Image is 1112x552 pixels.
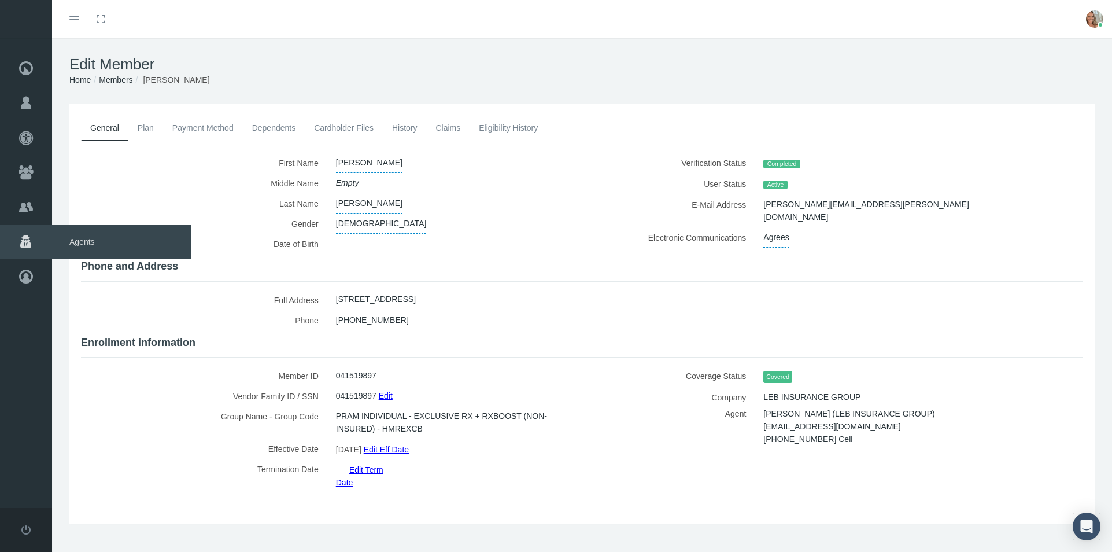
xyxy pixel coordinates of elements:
[470,115,547,141] a: Eligibility History
[591,366,755,387] label: Coverage Status
[591,227,755,248] label: Electronic Communications
[591,387,755,407] label: Company
[1086,10,1103,28] img: S_Profile_Picture_15372.jpg
[1073,513,1100,540] div: Open Intercom Messenger
[81,337,1083,349] h4: Enrollment information
[763,160,800,169] span: Completed
[81,153,327,173] label: First Name
[763,418,900,435] span: [EMAIL_ADDRESS][DOMAIN_NAME]
[763,405,934,422] span: [PERSON_NAME] (LEB INSURANCE GROUP)
[81,260,1083,273] h4: Phone and Address
[336,406,565,439] span: PRAM INDIVIDUAL - EXCLUSIVE RX + RXBOOST (NON-INSURED) - HMREXCB
[336,441,361,458] span: [DATE]
[383,115,427,141] a: History
[243,115,305,141] a: Dependents
[763,227,789,248] span: Agrees
[128,115,163,141] a: Plan
[81,214,327,234] label: Gender
[763,181,787,190] span: Active
[336,173,359,193] span: Empty
[336,290,416,306] a: [STREET_ADDRESS]
[426,115,470,141] a: Claims
[52,225,191,259] span: Agents
[81,115,128,141] a: General
[305,115,383,141] a: Cardholder Files
[591,153,755,174] label: Verification Status
[81,459,327,489] label: Termination Date
[69,75,91,84] a: Home
[81,193,327,214] label: Last Name
[379,387,393,404] a: Edit
[81,234,327,254] label: Date of Birth
[336,461,383,491] a: Edit Term Date
[81,173,327,193] label: Middle Name
[591,174,755,194] label: User Status
[336,310,409,330] span: [PHONE_NUMBER]
[763,194,1033,227] span: [PERSON_NAME][EMAIL_ADDRESS][PERSON_NAME][DOMAIN_NAME]
[591,194,755,227] label: E-Mail Address
[336,386,376,406] span: 041519897
[163,115,243,141] a: Payment Method
[336,366,376,385] span: 041519897
[81,310,327,330] label: Phone
[81,439,327,459] label: Effective Date
[99,75,132,84] a: Members
[763,430,852,448] span: [PHONE_NUMBER] Cell
[81,406,327,439] label: Group Name - Group Code
[336,193,402,214] span: [PERSON_NAME]
[81,290,327,310] label: Full Address
[336,214,427,234] span: [DEMOGRAPHIC_DATA]
[143,75,209,84] span: [PERSON_NAME]
[591,407,755,454] label: Agent
[81,386,327,406] label: Vendor Family ID / SSN
[81,366,327,386] label: Member ID
[364,441,409,458] a: Edit Eff Date
[336,153,402,173] span: [PERSON_NAME]
[763,387,860,407] span: LEB INSURANCE GROUP
[763,371,792,383] span: Covered
[69,56,1095,73] h1: Edit Member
